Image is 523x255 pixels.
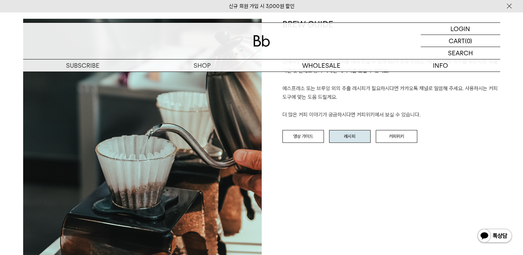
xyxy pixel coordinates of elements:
a: LOGIN [421,23,500,35]
p: (0) [465,35,472,47]
img: 카카오톡 채널 1:1 채팅 버튼 [477,228,513,245]
p: CART [449,35,465,47]
a: 레시피 [329,130,371,143]
a: SHOP [142,59,262,72]
p: SEARCH [448,47,473,59]
p: 집에서도 카페처럼 맛있는 커피를 내려 드실 ﻿수 있게 Bb가 도와 드려요. '레시피 보러 가기'를 누르시면, 추출 시간 및 분쇄도 등의 자세한 레시피를 보실 수 있어요. 에스... [282,58,500,120]
p: INFO [381,59,500,72]
p: LOGIN [450,23,470,35]
a: SUBSCRIBE [23,59,142,72]
a: CART (0) [421,35,500,47]
a: 신규 회원 가입 시 3,000원 할인 [229,3,295,9]
img: 로고 [253,35,270,47]
p: WHOLESALE [262,59,381,72]
a: 영상 가이드 [282,130,324,143]
a: 커피위키 [376,130,417,143]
